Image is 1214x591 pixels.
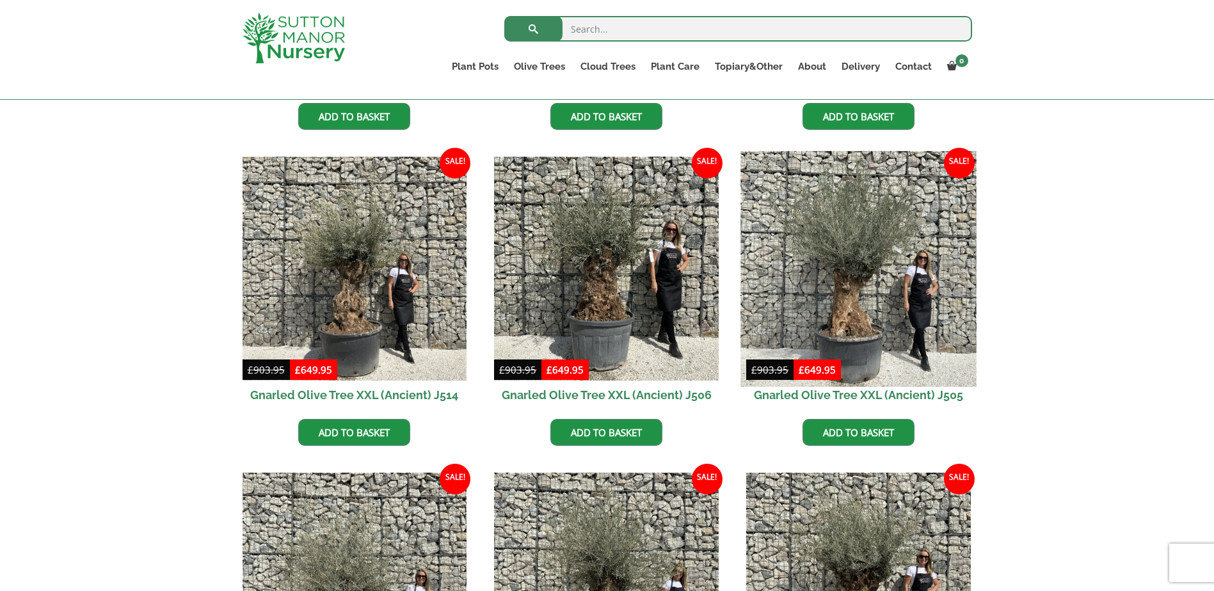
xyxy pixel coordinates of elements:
[494,381,719,409] h2: Gnarled Olive Tree XXL (Ancient) J506
[440,464,470,494] span: Sale!
[692,464,723,494] span: Sale!
[243,157,467,410] a: Sale! Gnarled Olive Tree XXL (Ancient) J514
[243,157,467,381] img: Gnarled Olive Tree XXL (Ancient) J514
[643,58,707,75] a: Plant Care
[799,363,836,376] bdi: 649.95
[888,58,939,75] a: Contact
[248,363,285,376] bdi: 903.95
[243,381,467,409] h2: Gnarled Olive Tree XXL (Ancient) J514
[499,363,505,376] span: £
[295,363,301,376] span: £
[799,363,804,376] span: £
[444,58,506,75] a: Plant Pots
[834,58,888,75] a: Delivery
[547,363,552,376] span: £
[506,58,573,75] a: Olive Trees
[298,419,410,446] a: Add to basket: “Gnarled Olive Tree XXL (Ancient) J514”
[494,157,719,381] img: Gnarled Olive Tree XXL (Ancient) J506
[740,151,976,386] img: Gnarled Olive Tree XXL (Ancient) J505
[494,157,719,410] a: Sale! Gnarled Olive Tree XXL (Ancient) J506
[298,103,410,130] a: Add to basket: “Gnarled Olive Tree XXL (Ancient) J508”
[248,363,253,376] span: £
[440,148,470,178] span: Sale!
[939,58,972,75] a: 0
[746,157,971,410] a: Sale! Gnarled Olive Tree XXL (Ancient) J505
[547,363,584,376] bdi: 649.95
[573,58,643,75] a: Cloud Trees
[955,54,968,67] span: 0
[504,16,972,42] input: Search...
[803,419,914,446] a: Add to basket: “Gnarled Olive Tree XXL (Ancient) J505”
[944,464,975,494] span: Sale!
[550,103,662,130] a: Add to basket: “Gnarled Olive Tree XXL (Ancient) J507”
[550,419,662,446] a: Add to basket: “Gnarled Olive Tree XXL (Ancient) J506”
[243,13,345,63] img: logo
[295,363,332,376] bdi: 649.95
[944,148,975,178] span: Sale!
[692,148,723,178] span: Sale!
[499,363,536,376] bdi: 903.95
[707,58,790,75] a: Topiary&Other
[746,381,971,409] h2: Gnarled Olive Tree XXL (Ancient) J505
[790,58,834,75] a: About
[751,363,757,376] span: £
[751,363,788,376] bdi: 903.95
[803,103,914,130] a: Add to basket: “Gnarled Olive Tree XXL (Ancient) J516”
